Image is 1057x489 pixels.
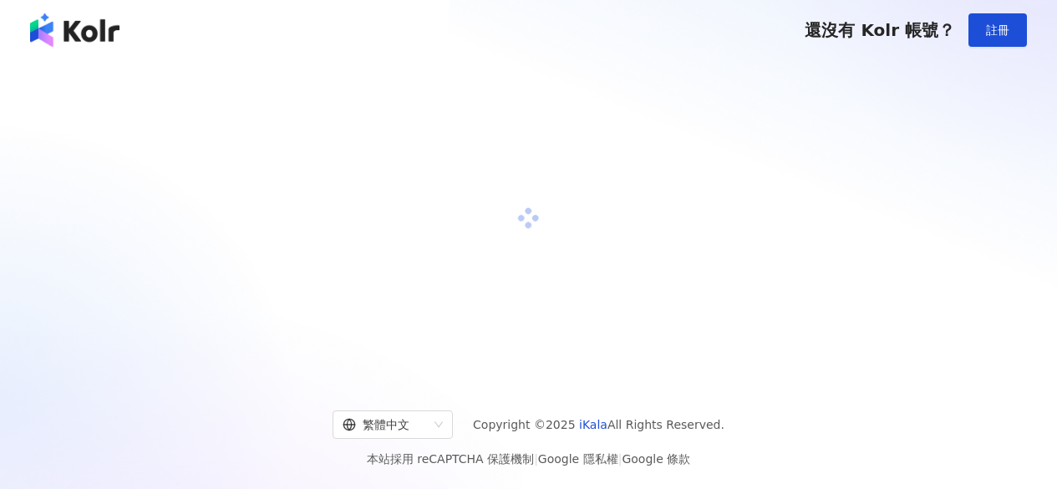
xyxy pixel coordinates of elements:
a: Google 條款 [622,452,690,466]
span: | [534,452,538,466]
button: 註冊 [968,13,1027,47]
span: Copyright © 2025 All Rights Reserved. [473,415,724,435]
div: 繁體中文 [343,411,428,438]
span: 註冊 [986,23,1009,37]
span: | [618,452,623,466]
span: 本站採用 reCAPTCHA 保護機制 [367,449,690,469]
a: iKala [579,418,607,431]
a: Google 隱私權 [538,452,618,466]
span: 還沒有 Kolr 帳號？ [805,20,955,40]
img: logo [30,13,119,47]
